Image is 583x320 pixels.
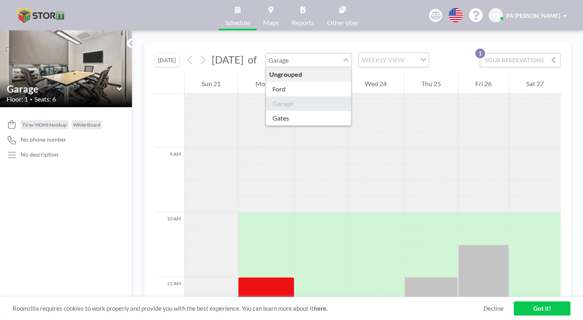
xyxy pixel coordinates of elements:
[34,95,56,103] span: Seats: 6
[22,122,67,128] span: TV w/ HDMI Hookup
[154,53,180,67] button: [DATE]
[185,74,238,94] div: Sun 21
[314,305,328,312] a: here.
[225,19,250,26] span: Schedule
[30,97,32,102] span: •
[154,83,184,148] div: 8 AM
[238,74,294,94] div: Mon 22
[7,83,117,95] input: Garage
[483,305,504,312] a: Decline
[21,136,66,143] span: No phone number
[263,19,279,26] span: Maps
[266,67,351,82] div: Ungrouped
[327,19,358,26] span: Other sites
[6,95,28,103] span: Floor: 1
[348,74,404,94] div: Wed 24
[21,151,58,158] div: No description
[480,53,561,67] button: YOUR RESERVATIONS1
[506,12,560,19] span: PA [PERSON_NAME]
[404,74,458,94] div: Thu 25
[266,53,343,67] input: Garage
[458,74,509,94] div: Fri 26
[514,301,570,316] a: Got it!
[212,53,244,66] span: [DATE]
[292,19,314,26] span: Reports
[73,122,100,128] span: White Board
[13,7,69,23] img: organization-logo
[475,49,485,58] p: 1
[266,96,351,111] div: Garage
[13,305,483,312] span: Roomzilla requires cookies to work properly and provide you with the best experience. You can lea...
[493,12,499,19] span: PL
[407,55,415,65] input: Search for option
[360,55,406,65] span: WEEKLY VIEW
[248,53,257,66] span: of
[359,53,429,67] div: Search for option
[154,148,184,212] div: 9 AM
[266,111,351,125] div: Gates
[154,212,184,277] div: 10 AM
[266,82,351,96] div: Ford
[509,74,561,94] div: Sat 27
